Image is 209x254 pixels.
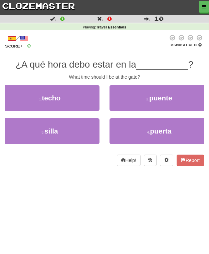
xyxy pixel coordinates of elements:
[27,43,31,49] span: 0
[5,74,204,80] div: What time should I be at the gate?
[97,16,103,21] span: :
[50,16,56,21] span: :
[117,155,141,166] button: Help!
[110,85,209,111] button: 2.puente
[146,97,149,101] small: 2 .
[5,34,31,43] div: /
[168,43,204,47] div: Mastered
[16,59,136,70] span: ¿A qué hora debo estar en la
[41,130,44,134] small: 3 .
[188,59,194,70] span: ?
[147,130,150,134] small: 4 .
[107,15,112,22] span: 0
[144,16,150,21] span: :
[110,118,209,144] button: 4.puerta
[144,155,157,166] button: Round history (alt+y)
[44,127,58,135] span: silla
[60,15,65,22] span: 0
[42,94,60,102] span: techo
[154,15,164,22] span: 10
[96,25,127,29] strong: Travel Essentials
[171,43,176,47] span: 0 %
[5,44,23,48] span: Score:
[149,94,172,102] span: puente
[177,155,204,166] button: Report
[136,59,188,70] span: __________
[39,97,42,101] small: 1 .
[150,127,171,135] span: puerta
